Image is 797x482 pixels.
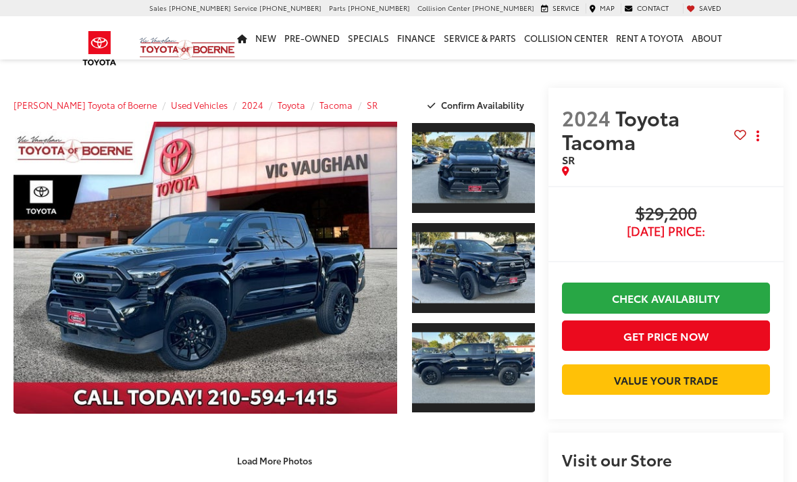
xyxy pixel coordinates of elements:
[411,332,536,403] img: 2024 Toyota Tacoma SR
[411,132,536,203] img: 2024 Toyota Tacoma SR
[149,3,167,13] span: Sales
[562,103,679,155] span: Toyota Tacoma
[242,99,263,111] a: 2024
[412,122,535,214] a: Expand Photo 1
[319,99,353,111] a: Tacoma
[412,222,535,314] a: Expand Photo 2
[420,93,536,117] button: Confirm Availability
[562,103,611,132] span: 2024
[699,3,721,13] span: Saved
[600,3,615,13] span: Map
[562,450,770,468] h2: Visit our Store
[637,3,669,13] span: Contact
[440,16,520,59] a: Service & Parts: Opens in a new tab
[233,16,251,59] a: Home
[562,283,770,313] a: Check Availability
[562,364,770,395] a: Value Your Trade
[412,322,535,414] a: Expand Photo 3
[538,3,583,13] a: Service
[259,3,322,13] span: [PHONE_NUMBER]
[562,204,770,224] span: $29,200
[367,99,378,111] a: SR
[746,124,770,148] button: Actions
[329,3,346,13] span: Parts
[171,99,228,111] a: Used Vehicles
[417,3,470,13] span: Collision Center
[562,224,770,238] span: [DATE] Price:
[9,121,401,414] img: 2024 Toyota Tacoma SR
[14,99,157,111] a: [PERSON_NAME] Toyota of Boerne
[278,99,305,111] a: Toyota
[251,16,280,59] a: New
[74,26,125,70] img: Toyota
[688,16,726,59] a: About
[441,99,524,111] span: Confirm Availability
[756,130,759,141] span: dropdown dots
[411,233,536,304] img: 2024 Toyota Tacoma SR
[228,448,322,472] button: Load More Photos
[586,3,618,13] a: Map
[344,16,393,59] a: Specials
[139,37,236,60] img: Vic Vaughan Toyota of Boerne
[520,16,612,59] a: Collision Center
[234,3,257,13] span: Service
[562,320,770,351] button: Get Price Now
[612,16,688,59] a: Rent a Toyota
[621,3,672,13] a: Contact
[280,16,344,59] a: Pre-Owned
[562,151,575,167] span: SR
[393,16,440,59] a: Finance
[14,122,397,414] a: Expand Photo 0
[552,3,580,13] span: Service
[472,3,534,13] span: [PHONE_NUMBER]
[348,3,410,13] span: [PHONE_NUMBER]
[169,3,231,13] span: [PHONE_NUMBER]
[683,3,725,13] a: My Saved Vehicles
